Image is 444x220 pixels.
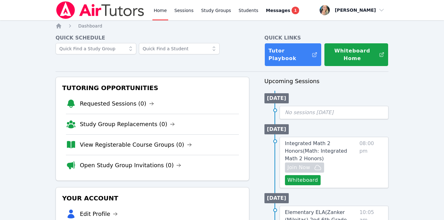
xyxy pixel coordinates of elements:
[61,82,244,94] h3: Tutoring Opportunities
[324,43,388,66] button: Whiteboard Home
[285,175,321,185] button: Whiteboard
[56,43,136,54] input: Quick Find a Study Group
[61,192,244,204] h3: Your Account
[56,34,249,42] h4: Quick Schedule
[264,193,289,203] li: [DATE]
[285,162,324,173] button: Join Now
[266,7,290,14] span: Messages
[80,161,181,170] a: Open Study Group Invitations (0)
[80,140,192,149] a: View Registerable Course Groups (0)
[56,1,145,19] img: Air Tutors
[78,23,102,28] span: Dashboard
[292,7,299,14] span: 1
[56,23,388,29] nav: Breadcrumb
[264,77,388,86] h3: Upcoming Sessions
[139,43,220,54] input: Quick Find a Student
[359,140,383,185] span: 08:00 pm
[264,93,289,103] li: [DATE]
[285,109,334,115] span: No sessions [DATE]
[80,210,118,218] a: Edit Profile
[287,164,310,171] span: Join Now
[264,124,289,134] li: [DATE]
[80,99,154,108] a: Requested Sessions (0)
[78,23,102,29] a: Dashboard
[80,120,175,129] a: Study Group Replacements (0)
[264,34,388,42] h4: Quick Links
[285,140,357,162] a: Integrated Math 2 Honors(Math: Integrated Math 2 Honors)
[264,43,322,66] a: Tutor Playbook
[285,140,347,162] span: Integrated Math 2 Honors ( Math: Integrated Math 2 Honors )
